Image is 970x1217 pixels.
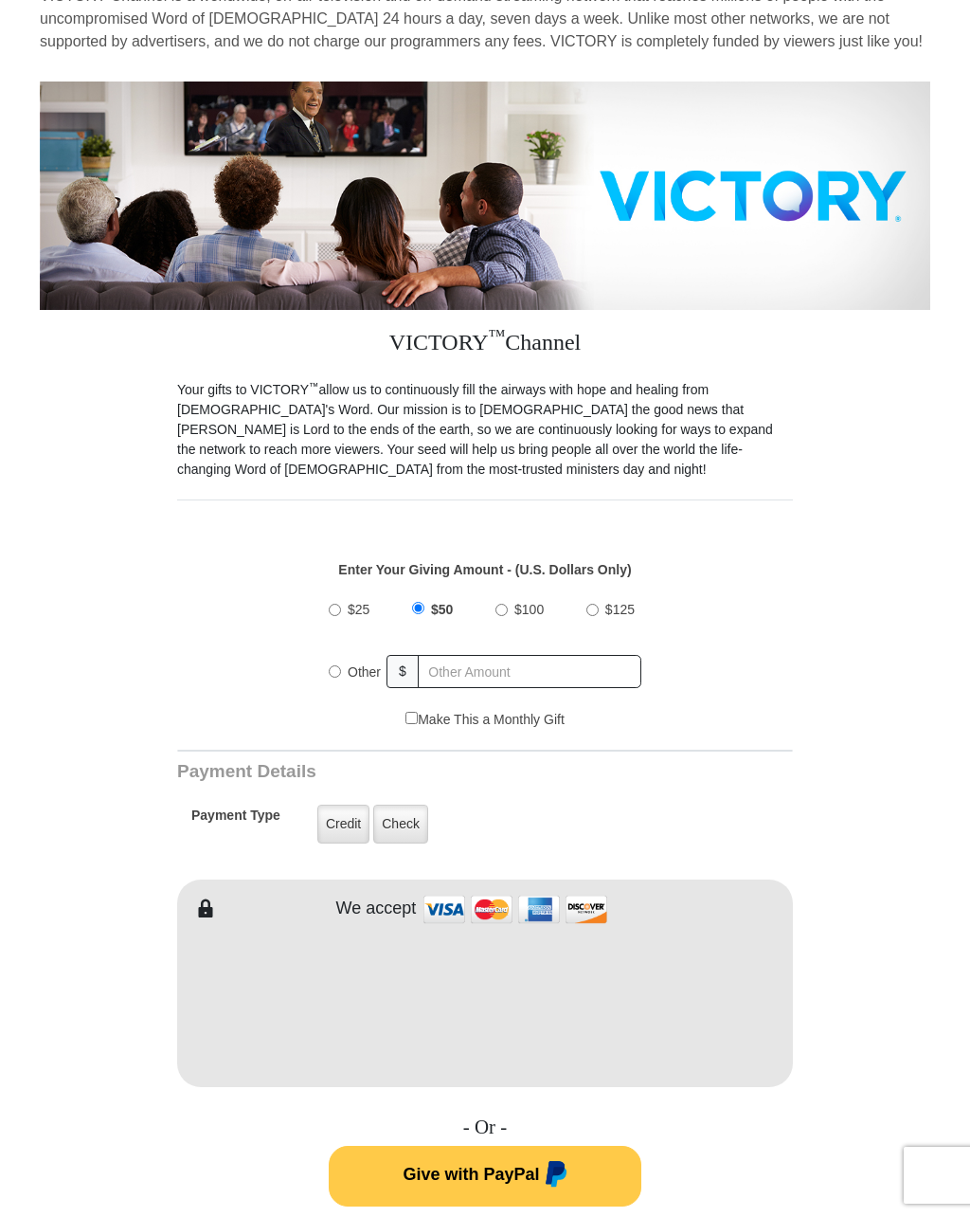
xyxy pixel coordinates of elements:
[373,805,428,844] label: Check
[403,1165,539,1184] span: Give with PayPal
[317,805,369,844] label: Credit
[309,380,319,391] sup: ™
[405,712,418,724] input: Make This a Monthly Gift
[348,602,369,617] span: $25
[177,380,793,480] p: Your gifts to VICTORY allow us to continuously fill the airways with hope and healing from [DEMOG...
[338,562,631,577] strong: Enter Your Giving Amount - (U.S. Dollars Only)
[418,655,641,688] input: Other Amount
[336,899,417,919] h4: We accept
[348,664,381,680] span: Other
[191,808,280,833] h5: Payment Type
[540,1161,567,1191] img: paypal
[489,326,506,345] sup: ™
[421,889,610,930] img: credit cards accepted
[514,602,544,617] span: $100
[386,655,419,688] span: $
[605,602,635,617] span: $125
[177,1116,793,1139] h4: - Or -
[405,710,565,730] label: Make This a Monthly Gift
[329,1146,641,1207] button: Give with PayPal
[177,310,793,380] h3: VICTORY Channel
[431,602,453,617] span: $50
[177,761,660,783] h3: Payment Details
